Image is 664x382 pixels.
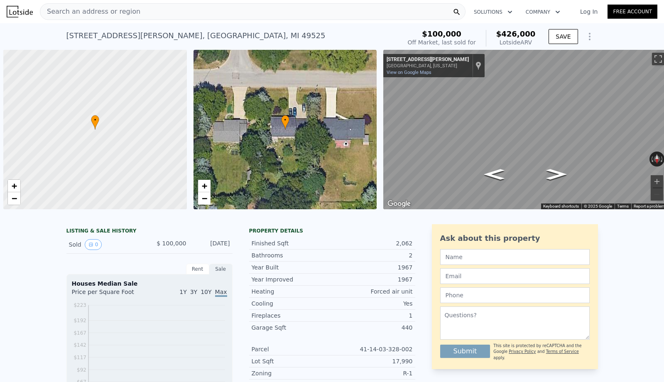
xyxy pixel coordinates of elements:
[475,167,513,182] path: Go East, Pinesboro Dr NE
[281,115,289,130] div: •
[617,204,629,208] a: Terms (opens in new tab)
[509,349,536,354] a: Privacy Policy
[496,29,536,38] span: $426,000
[190,289,197,295] span: 3Y
[385,198,413,209] a: Open this area in Google Maps (opens a new window)
[387,63,469,69] div: [GEOGRAPHIC_DATA], [US_STATE]
[91,115,99,130] div: •
[332,357,413,365] div: 17,990
[385,198,413,209] img: Google
[85,239,102,250] button: View historical data
[584,204,612,208] span: © 2025 Google
[467,5,519,20] button: Solutions
[201,193,207,203] span: −
[198,180,211,192] a: Zoom in
[252,369,332,377] div: Zoning
[74,342,86,348] tspan: $142
[8,192,20,205] a: Zoom out
[201,289,211,295] span: 10Y
[252,323,332,332] div: Garage Sqft
[179,289,186,295] span: 1Y
[475,61,481,70] a: Show location on map
[40,7,140,17] span: Search an address or region
[422,29,461,38] span: $100,000
[581,28,598,45] button: Show Options
[387,70,431,75] a: View on Google Maps
[654,152,660,167] button: Reset the view
[252,311,332,320] div: Fireplaces
[538,167,575,182] path: Go West, Pinesboro Dr NE
[74,330,86,336] tspan: $167
[440,268,590,284] input: Email
[74,318,86,323] tspan: $192
[332,369,413,377] div: R-1
[332,345,413,353] div: 41-14-03-328-002
[408,38,476,47] div: Off Market, last sold for
[543,203,579,209] button: Keyboard shortcuts
[7,6,33,17] img: Lotside
[193,239,230,250] div: [DATE]
[215,289,227,297] span: Max
[198,192,211,205] a: Zoom out
[8,180,20,192] a: Zoom in
[252,239,332,247] div: Finished Sqft
[77,367,86,373] tspan: $92
[608,5,657,19] a: Free Account
[332,275,413,284] div: 1967
[281,116,289,124] span: •
[69,239,143,250] div: Sold
[651,175,663,188] button: Zoom in
[252,287,332,296] div: Heating
[12,181,17,191] span: +
[332,263,413,272] div: 1967
[493,343,589,361] div: This site is protected by reCAPTCHA and the Google and apply.
[252,357,332,365] div: Lot Sqft
[91,116,99,124] span: •
[186,264,209,274] div: Rent
[332,239,413,247] div: 2,062
[440,233,590,244] div: Ask about this property
[440,287,590,303] input: Phone
[72,279,227,288] div: Houses Median Sale
[252,345,332,353] div: Parcel
[12,193,17,203] span: −
[252,275,332,284] div: Year Improved
[387,56,469,63] div: [STREET_ADDRESS][PERSON_NAME]
[249,228,415,234] div: Property details
[496,38,536,47] div: Lotside ARV
[72,288,149,301] div: Price per Square Foot
[332,251,413,260] div: 2
[209,264,233,274] div: Sale
[74,355,86,360] tspan: $117
[66,30,326,42] div: [STREET_ADDRESS][PERSON_NAME] , [GEOGRAPHIC_DATA] , MI 49525
[549,29,578,44] button: SAVE
[252,251,332,260] div: Bathrooms
[440,249,590,265] input: Name
[74,302,86,308] tspan: $223
[332,299,413,308] div: Yes
[332,311,413,320] div: 1
[66,228,233,236] div: LISTING & SALE HISTORY
[252,299,332,308] div: Cooling
[546,349,579,354] a: Terms of Service
[440,345,490,358] button: Submit
[651,188,663,201] button: Zoom out
[157,240,186,247] span: $ 100,000
[649,152,654,167] button: Rotate counterclockwise
[252,263,332,272] div: Year Built
[332,287,413,296] div: Forced air unit
[201,181,207,191] span: +
[570,7,608,16] a: Log In
[332,323,413,332] div: 440
[519,5,567,20] button: Company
